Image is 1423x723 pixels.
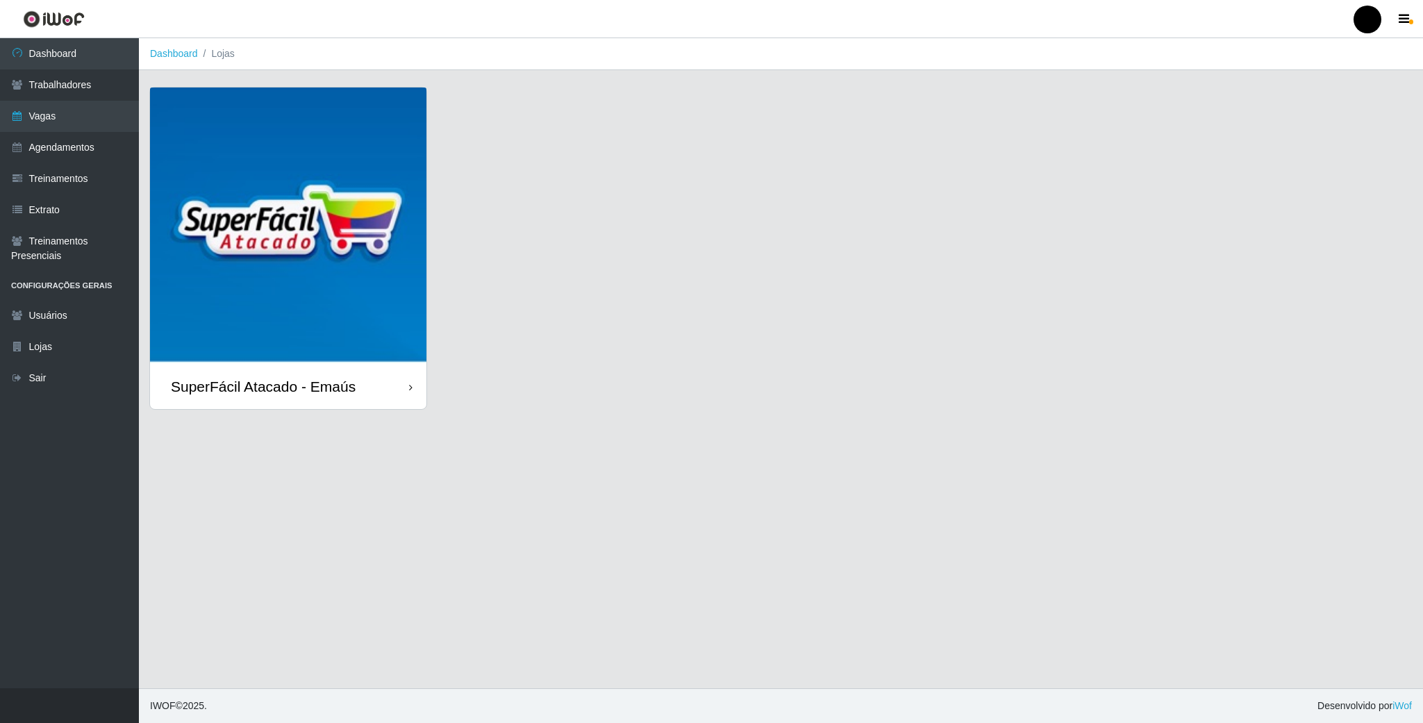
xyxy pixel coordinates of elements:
img: cardImg [150,88,426,364]
div: SuperFácil Atacado - Emaús [171,378,356,395]
img: CoreUI Logo [23,10,85,28]
a: iWof [1392,700,1412,711]
li: Lojas [198,47,235,61]
span: Desenvolvido por [1317,699,1412,713]
a: SuperFácil Atacado - Emaús [150,88,426,409]
span: © 2025 . [150,699,207,713]
nav: breadcrumb [139,38,1423,70]
span: IWOF [150,700,176,711]
a: Dashboard [150,48,198,59]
